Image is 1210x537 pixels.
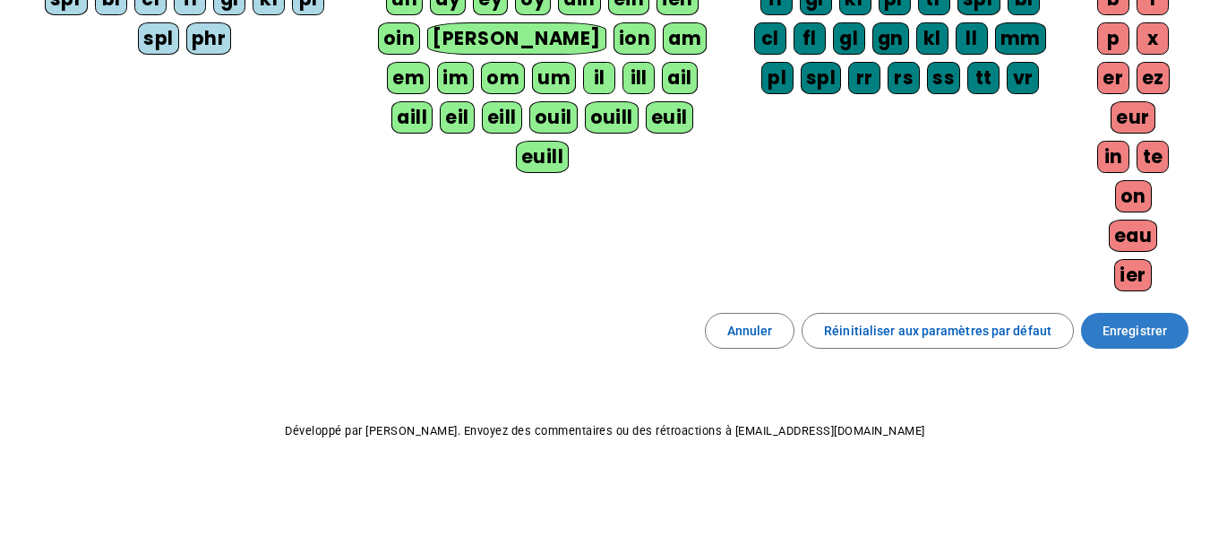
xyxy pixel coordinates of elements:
div: mm [995,22,1046,55]
div: ier [1114,259,1152,291]
div: euil [646,101,693,134]
span: Annuler [727,320,773,342]
div: ss [927,62,960,94]
div: ll [956,22,988,55]
div: em [387,62,430,94]
div: gn [872,22,909,55]
div: kl [916,22,948,55]
div: ill [622,62,655,94]
div: aill [391,101,433,134]
div: spl [801,62,842,94]
div: fl [794,22,826,55]
div: ouill [585,101,639,134]
span: Enregistrer [1103,320,1167,342]
div: eau [1109,220,1158,252]
div: er [1097,62,1129,94]
div: cl [754,22,786,55]
div: vr [1007,62,1039,94]
span: Réinitialiser aux paramètres par défaut [824,320,1051,342]
div: rr [848,62,880,94]
div: euill [516,141,569,173]
div: in [1097,141,1129,173]
button: Réinitialiser aux paramètres par défaut [802,313,1074,349]
div: tt [967,62,1000,94]
div: am [663,22,707,55]
div: eill [482,101,522,134]
div: ouil [529,101,578,134]
div: oin [378,22,421,55]
div: il [583,62,615,94]
div: spl [138,22,179,55]
div: pl [761,62,794,94]
div: ez [1137,62,1170,94]
div: p [1097,22,1129,55]
div: om [481,62,525,94]
div: im [437,62,474,94]
div: on [1115,180,1152,212]
p: Développé par [PERSON_NAME]. Envoyez des commentaires ou des rétroactions à [EMAIL_ADDRESS][DOMAI... [14,420,1196,442]
div: eil [440,101,475,134]
div: x [1137,22,1169,55]
div: gl [833,22,865,55]
div: ion [614,22,656,55]
div: te [1137,141,1169,173]
div: ail [662,62,698,94]
div: [PERSON_NAME] [427,22,605,55]
div: eur [1111,101,1155,134]
button: Enregistrer [1081,313,1189,349]
div: um [532,62,576,94]
div: phr [186,22,232,55]
button: Annuler [705,313,795,349]
div: rs [888,62,920,94]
